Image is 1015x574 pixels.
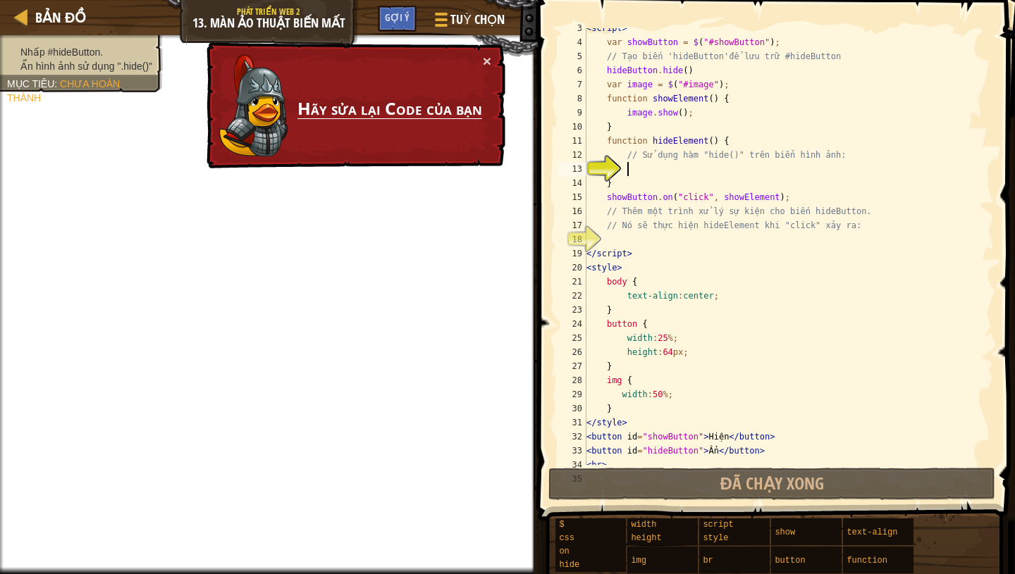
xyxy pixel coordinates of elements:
span: Đã chạy xong [720,472,824,494]
div: 29 [558,387,586,401]
div: 16 [558,204,586,218]
div: 13 [558,162,586,176]
span: : [54,78,60,89]
div: 17 [558,218,586,232]
span: Tuỳ chọn [450,11,505,29]
div: 18 [558,232,586,247]
div: 19 [558,247,586,261]
span: Nhấp #hideButton. [20,46,103,58]
span: $ [559,520,564,530]
div: 10 [558,120,586,134]
div: 8 [558,92,586,106]
span: height [631,533,661,543]
div: 20 [558,261,586,275]
span: hide [559,560,579,570]
span: button [775,556,805,566]
div: 5 [558,49,586,63]
span: style [703,533,728,543]
span: Mục tiêu [7,78,54,89]
li: Ẩn hình ảnh sử dụng ".hide()" [7,59,152,73]
div: 25 [558,331,586,345]
span: on [559,547,569,556]
button: Đã chạy xong [548,468,995,500]
span: Chưa hoàn thành [7,78,120,104]
span: Gợi ý [385,11,410,24]
span: img [631,556,646,566]
div: 4 [558,35,586,49]
div: 34 [558,458,586,472]
span: text-align [847,528,897,537]
div: 26 [558,345,586,359]
span: Ẩn hình ảnh sử dụng ".hide()" [20,61,152,72]
div: 9 [558,106,586,120]
button: Tuỳ chọn [424,6,513,39]
span: css [559,533,574,543]
div: 6 [558,63,586,77]
div: 15 [558,190,586,204]
span: br [703,556,713,566]
img: duck_hattori.png [219,54,289,157]
div: 14 [558,176,586,190]
div: 24 [558,317,586,331]
div: 7 [558,77,586,92]
div: 12 [558,148,586,162]
div: 21 [558,275,586,289]
span: Bản đồ [35,8,86,27]
div: 32 [558,430,586,444]
li: Nhấp #hideButton. [7,45,152,59]
span: width [631,520,656,530]
div: 30 [558,401,586,416]
div: 27 [558,359,586,373]
div: 23 [558,303,586,317]
div: 22 [558,289,586,303]
span: function [847,556,887,566]
h3: Hãy sửa lại Code của bạn [297,99,482,119]
div: 33 [558,444,586,458]
div: 3 [558,21,586,35]
div: 11 [558,134,586,148]
button: × [483,54,491,68]
span: show [775,528,795,537]
span: script [703,520,733,530]
a: Bản đồ [28,8,86,27]
div: 31 [558,416,586,430]
div: 28 [558,373,586,387]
